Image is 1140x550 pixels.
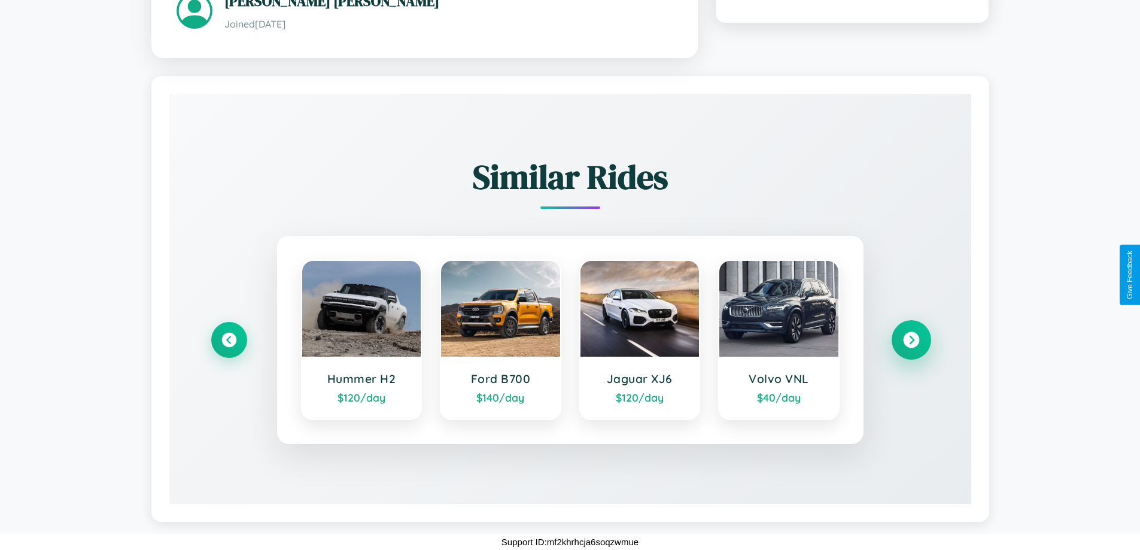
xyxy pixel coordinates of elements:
[314,372,409,386] h3: Hummer H2
[440,260,561,420] a: Ford B700$140/day
[718,260,840,420] a: Volvo VNL$40/day
[592,372,688,386] h3: Jaguar XJ6
[1126,251,1134,299] div: Give Feedback
[453,391,548,404] div: $ 140 /day
[314,391,409,404] div: $ 120 /day
[592,391,688,404] div: $ 120 /day
[301,260,422,420] a: Hummer H2$120/day
[731,391,826,404] div: $ 40 /day
[501,534,639,550] p: Support ID: mf2khrhcja6soqzwmue
[731,372,826,386] h3: Volvo VNL
[453,372,548,386] h3: Ford B700
[579,260,701,420] a: Jaguar XJ6$120/day
[211,154,929,200] h2: Similar Rides
[224,16,673,33] p: Joined [DATE]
